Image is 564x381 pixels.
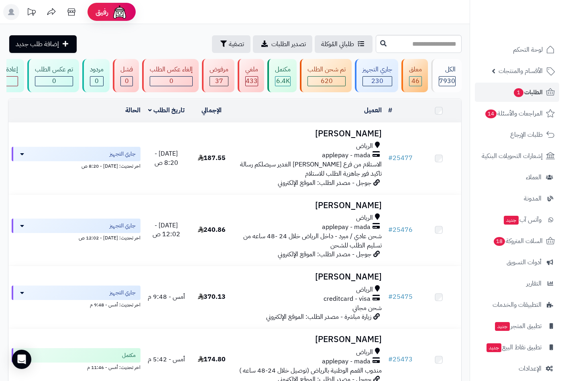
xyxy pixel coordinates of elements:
[356,285,373,294] span: الرياض
[153,221,180,239] span: [DATE] - 12:02 ص
[493,235,543,247] span: السلات المتروكة
[308,77,345,86] div: 620
[110,222,136,230] span: جاري التجهيز
[363,77,392,86] div: 230
[388,225,413,235] a: #25476
[324,294,371,304] span: creditcard - visa
[315,35,373,53] a: طلباتي المُوكلة
[35,77,73,86] div: 0
[356,348,373,357] span: الرياض
[238,129,382,138] h3: [PERSON_NAME]
[16,39,59,49] span: إضافة طلب جديد
[356,142,373,151] span: الرياض
[475,83,559,102] a: الطلبات1
[90,65,104,74] div: مردود
[430,59,463,92] a: الكل7930
[12,350,31,369] div: Open Intercom Messenger
[388,153,413,163] a: #25477
[215,76,223,86] span: 37
[112,4,128,20] img: ai-face.png
[493,299,542,310] span: التطبيقات والخدمات
[322,357,371,366] span: applepay - mada
[322,151,371,160] span: applepay - mada
[307,65,346,74] div: تم شحن الطلب
[140,59,200,92] a: إلغاء عكس الطلب 0
[240,160,382,178] span: الاستلام من فرع [PERSON_NAME] الغدير سيصلكم رسالة تاكيد فور جاهزية الطلب للاستلام
[519,363,542,374] span: الإعدادات
[111,59,140,92] a: فشل 0
[276,76,290,86] span: 6.4K
[475,338,559,357] a: تطبيق نقاط البيعجديد
[494,320,542,332] span: تطبيق المتجر
[96,7,108,17] span: رفيق
[362,65,392,74] div: جاري التجهيز
[475,316,559,336] a: تطبيق المتجرجديد
[507,257,542,268] span: أدوات التسويق
[388,292,393,302] span: #
[388,225,393,235] span: #
[475,359,559,378] a: الإعدادات
[509,21,556,38] img: logo-2.png
[275,77,290,86] div: 6369
[513,44,543,55] span: لوحة التحكم
[475,210,559,229] a: وآتس آبجديد
[271,39,306,49] span: تصدير الطلبات
[524,193,542,204] span: المدونة
[356,213,373,223] span: الرياض
[388,292,413,302] a: #25475
[120,65,133,74] div: فشل
[510,129,543,140] span: طلبات الإرجاع
[125,105,140,115] a: الحالة
[475,146,559,166] a: إشعارات التحويلات البنكية
[246,76,258,86] span: 433
[12,300,140,308] div: اخر تحديث: أمس - 9:48 م
[504,216,519,225] span: جديد
[278,249,371,259] span: جوجل - مصدر الطلب: الموقع الإلكتروني
[495,322,510,331] span: جديد
[52,76,56,86] span: 0
[148,292,185,302] span: أمس - 9:48 م
[200,59,236,92] a: مرفوض 37
[439,76,455,86] span: 7930
[475,253,559,272] a: أدوات التسويق
[229,39,244,49] span: تصفية
[371,76,383,86] span: 230
[388,105,392,115] a: #
[110,289,136,297] span: جاري التجهيز
[475,125,559,144] a: طلبات الإرجاع
[409,77,421,86] div: 46
[278,178,371,188] span: جوجل - مصدر الطلب: الموقع الإلكتروني
[514,88,523,97] span: 1
[198,292,226,302] span: 370.13
[485,109,497,118] span: 14
[198,355,226,364] span: 174.80
[35,65,73,74] div: تم عكس الطلب
[198,225,226,235] span: 240.86
[411,76,419,86] span: 46
[210,77,228,86] div: 37
[9,35,77,53] a: إضافة طلب جديد
[202,105,222,115] a: الإجمالي
[238,335,382,344] h3: [PERSON_NAME]
[246,77,258,86] div: 433
[388,153,393,163] span: #
[475,231,559,251] a: السلات المتروكة18
[352,303,382,313] span: شحن مجاني
[388,355,393,364] span: #
[110,150,136,158] span: جاري التجهيز
[321,39,354,49] span: طلباتي المُوكلة
[148,105,185,115] a: تاريخ الطلب
[245,65,258,74] div: ملغي
[81,59,111,92] a: مردود 0
[236,59,266,92] a: ملغي 433
[253,35,312,53] a: تصدير الطلبات
[95,76,99,86] span: 0
[150,65,193,74] div: إلغاء عكس الطلب
[400,59,430,92] a: معلق 46
[198,153,226,163] span: 187.55
[210,65,228,74] div: مرفوض
[12,363,140,371] div: اخر تحديث: أمس - 11:46 م
[475,274,559,293] a: التقارير
[12,233,140,241] div: اخر تحديث: [DATE] - 12:02 ص
[90,77,103,86] div: 0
